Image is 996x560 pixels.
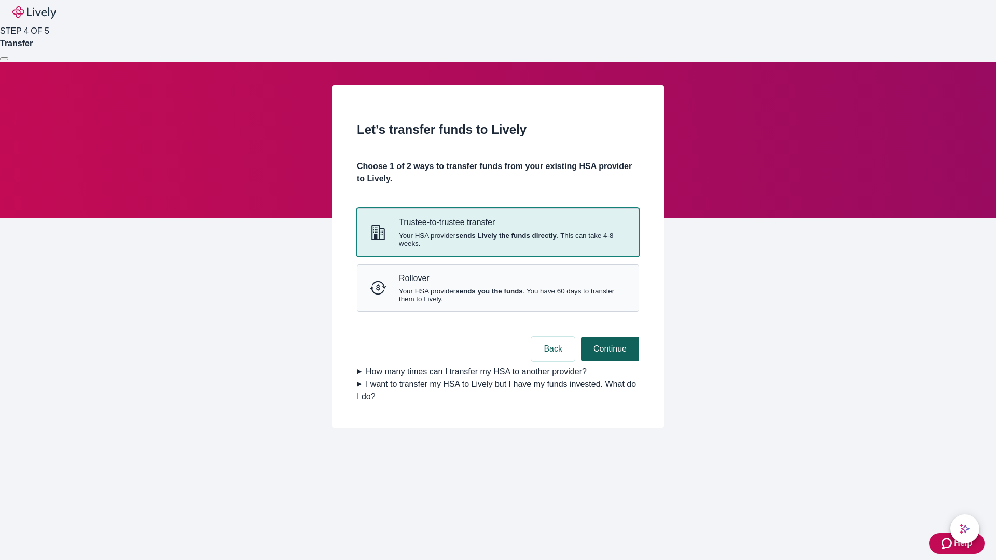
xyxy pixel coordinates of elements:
[357,366,639,378] summary: How many times can I transfer my HSA to another provider?
[954,537,972,550] span: Help
[950,514,979,543] button: chat
[12,6,56,19] img: Lively
[399,287,626,303] span: Your HSA provider . You have 60 days to transfer them to Lively.
[370,224,386,241] svg: Trustee-to-trustee
[399,217,626,227] p: Trustee-to-trustee transfer
[942,537,954,550] svg: Zendesk support icon
[399,232,626,247] span: Your HSA provider . This can take 4-8 weeks.
[357,209,639,255] button: Trustee-to-trusteeTrustee-to-trustee transferYour HSA providersends Lively the funds directly. Th...
[455,232,557,240] strong: sends Lively the funds directly
[455,287,523,295] strong: sends you the funds
[357,265,639,311] button: RolloverRolloverYour HSA providersends you the funds. You have 60 days to transfer them to Lively.
[581,337,639,361] button: Continue
[357,378,639,403] summary: I want to transfer my HSA to Lively but I have my funds invested. What do I do?
[357,160,639,185] h4: Choose 1 of 2 ways to transfer funds from your existing HSA provider to Lively.
[960,524,970,534] svg: Lively AI Assistant
[357,120,639,139] h2: Let’s transfer funds to Lively
[370,279,386,296] svg: Rollover
[929,533,985,554] button: Zendesk support iconHelp
[399,273,626,283] p: Rollover
[531,337,575,361] button: Back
